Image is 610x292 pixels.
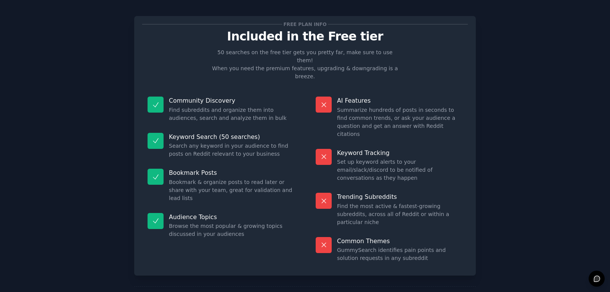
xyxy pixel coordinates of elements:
[169,142,294,158] dd: Search any keyword in your audience to find posts on Reddit relevant to your business
[169,213,294,221] p: Audience Topics
[169,106,294,122] dd: Find subreddits and organize them into audiences, search and analyze them in bulk
[337,149,462,157] p: Keyword Tracking
[169,133,294,141] p: Keyword Search (50 searches)
[169,178,294,202] dd: Bookmark & organize posts to read later or share with your team, great for validation and lead lists
[337,202,462,226] dd: Find the most active & fastest-growing subreddits, across all of Reddit or within a particular niche
[337,237,462,245] p: Common Themes
[337,246,462,262] dd: GummySearch identifies pain points and solution requests in any subreddit
[282,20,328,28] span: Free plan info
[169,222,294,238] dd: Browse the most popular & growing topics discussed in your audiences
[142,30,468,43] p: Included in the Free tier
[169,97,294,105] p: Community Discovery
[337,106,462,138] dd: Summarize hundreds of posts in seconds to find common trends, or ask your audience a question and...
[337,158,462,182] dd: Set up keyword alerts to your email/slack/discord to be notified of conversations as they happen
[209,48,401,81] p: 50 searches on the free tier gets you pretty far, make sure to use them! When you need the premiu...
[337,97,462,105] p: AI Features
[169,169,294,177] p: Bookmark Posts
[337,193,462,201] p: Trending Subreddits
